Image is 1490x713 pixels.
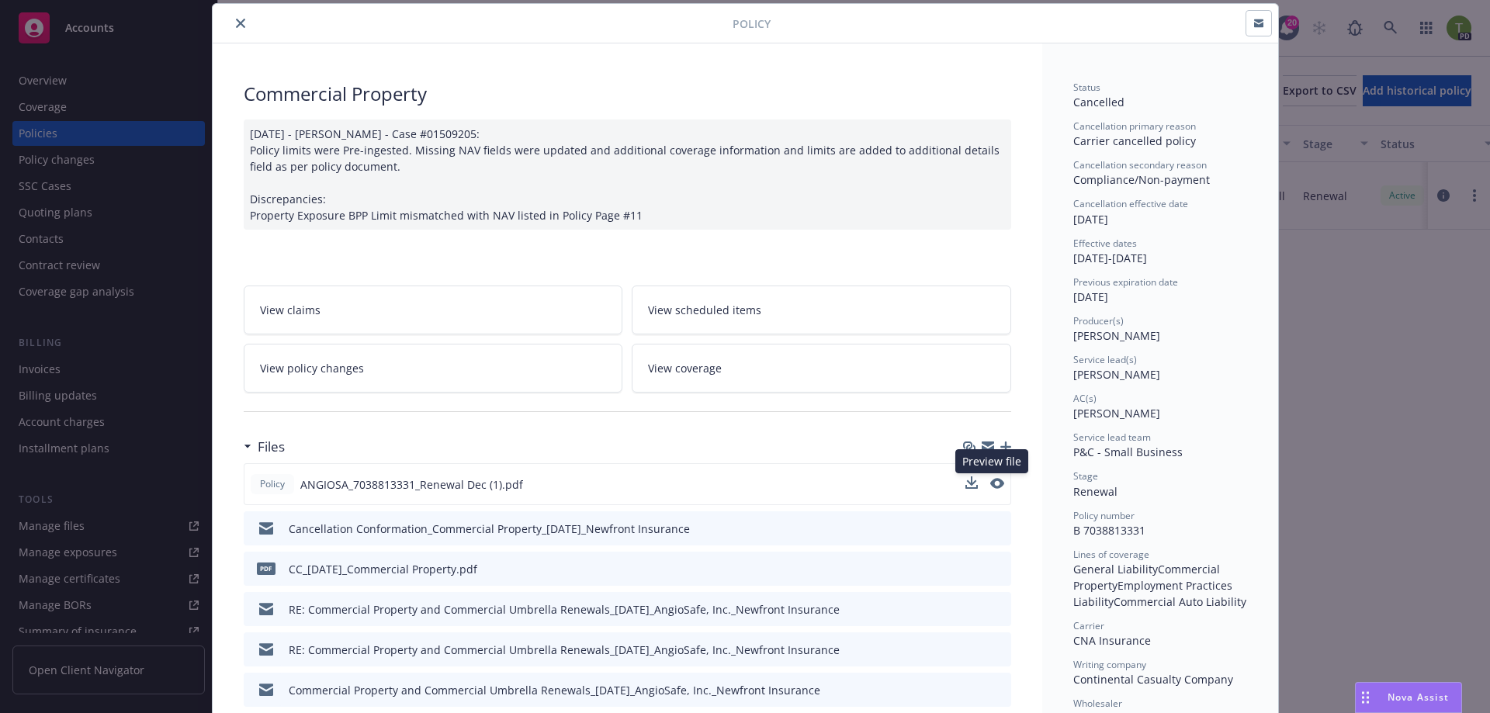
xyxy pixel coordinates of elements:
span: [PERSON_NAME] [1073,406,1160,421]
button: download file [966,521,979,537]
span: [DATE] [1073,212,1108,227]
div: Drag to move [1356,683,1375,712]
span: [PERSON_NAME] [1073,367,1160,382]
span: Cancelled [1073,95,1124,109]
span: Previous expiration date [1073,275,1178,289]
div: [DATE] - [DATE] [1073,237,1247,266]
span: View coverage [648,360,722,376]
button: download file [966,561,979,577]
span: Commercial Property [1073,562,1223,593]
span: P&C - Small Business [1073,445,1183,459]
span: Policy [733,16,771,32]
span: Effective dates [1073,237,1137,250]
div: Cancellation Conformation_Commercial Property_[DATE]_Newfront Insurance [289,521,690,537]
span: Policy [257,477,288,491]
a: View scheduled items [632,286,1011,334]
span: Compliance/Non-payment [1073,172,1210,187]
span: Employment Practices Liability [1073,578,1235,609]
div: CC_[DATE]_Commercial Property.pdf [289,561,477,577]
button: download file [965,476,978,489]
span: AC(s) [1073,392,1097,405]
div: Commercial Property [244,81,1011,107]
span: Status [1073,81,1100,94]
button: preview file [991,682,1005,698]
span: Carrier cancelled policy [1073,133,1196,148]
span: Nova Assist [1388,691,1449,704]
button: download file [965,476,978,493]
span: Renewal [1073,484,1117,499]
button: preview file [990,476,1004,493]
span: Continental Casualty Company [1073,672,1233,687]
span: Cancellation primary reason [1073,119,1196,133]
a: View policy changes [244,344,623,393]
span: ANGIOSA_7038813331_Renewal Dec (1).pdf [300,476,523,493]
span: pdf [257,562,275,574]
a: View claims [244,286,623,334]
span: Carrier [1073,619,1104,632]
span: Lines of coverage [1073,548,1149,561]
button: download file [966,642,979,658]
button: preview file [991,601,1005,618]
span: Service lead team [1073,431,1151,444]
a: View coverage [632,344,1011,393]
span: Cancellation effective date [1073,197,1188,210]
span: [DATE] [1073,289,1108,304]
h3: Files [258,437,285,457]
div: RE: Commercial Property and Commercial Umbrella Renewals_[DATE]_AngioSafe, Inc._Newfront Insurance [289,601,840,618]
span: Cancellation secondary reason [1073,158,1207,171]
div: Preview file [955,449,1028,473]
button: preview file [991,561,1005,577]
div: Files [244,437,285,457]
span: Stage [1073,469,1098,483]
span: Service lead(s) [1073,353,1137,366]
span: View scheduled items [648,302,761,318]
span: Writing company [1073,658,1146,671]
button: download file [966,601,979,618]
button: preview file [991,521,1005,537]
button: close [231,14,250,33]
span: Commercial Auto Liability [1114,594,1246,609]
span: Policy number [1073,509,1135,522]
button: download file [966,682,979,698]
div: [DATE] - [PERSON_NAME] - Case #01509205: Policy limits were Pre-ingested. Missing NAV fields were... [244,119,1011,230]
div: Commercial Property and Commercial Umbrella Renewals_[DATE]_AngioSafe, Inc._Newfront Insurance [289,682,820,698]
span: General Liability [1073,562,1158,576]
span: Producer(s) [1073,314,1124,327]
div: RE: Commercial Property and Commercial Umbrella Renewals_[DATE]_AngioSafe, Inc._Newfront Insurance [289,642,840,658]
button: preview file [990,478,1004,489]
span: [PERSON_NAME] [1073,328,1160,343]
span: View claims [260,302,321,318]
span: CNA Insurance [1073,633,1151,648]
span: View policy changes [260,360,364,376]
span: B 7038813331 [1073,523,1145,538]
button: preview file [991,642,1005,658]
span: Wholesaler [1073,697,1122,710]
button: Nova Assist [1355,682,1462,713]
